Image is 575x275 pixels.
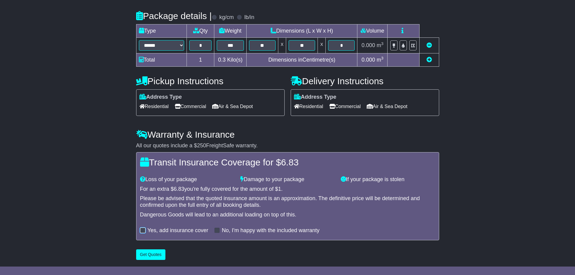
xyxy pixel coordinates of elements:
[136,24,187,37] td: Type
[278,37,286,53] td: x
[214,24,246,37] td: Weight
[140,157,435,167] h4: Transit Insurance Coverage for $
[187,24,214,37] td: Qty
[139,94,182,101] label: Address Type
[367,102,407,111] span: Air & Sea Depot
[426,42,432,48] a: Remove this item
[329,102,361,111] span: Commercial
[136,130,439,139] h4: Warranty & Insurance
[246,53,357,66] td: Dimensions in Centimetre(s)
[237,176,338,183] div: Damage to your package
[278,186,281,192] span: 1
[291,76,439,86] h4: Delivery Instructions
[139,102,169,111] span: Residential
[281,157,299,167] span: 6.83
[294,94,337,101] label: Address Type
[244,14,254,21] label: lb/in
[318,37,326,53] td: x
[174,186,184,192] span: 6.83
[136,53,187,66] td: Total
[362,57,375,63] span: 0.000
[219,14,234,21] label: kg/cm
[187,53,214,66] td: 1
[175,102,206,111] span: Commercial
[140,212,435,218] div: Dangerous Goods will lead to an additional loading on top of this.
[377,57,384,63] span: m
[294,102,323,111] span: Residential
[148,227,208,234] label: Yes, add insurance cover
[136,11,212,21] h4: Package details |
[137,176,238,183] div: Loss of your package
[426,57,432,63] a: Add new item
[357,24,388,37] td: Volume
[246,24,357,37] td: Dimensions (L x W x H)
[381,56,384,60] sup: 3
[212,102,253,111] span: Air & Sea Depot
[222,227,320,234] label: No, I'm happy with the included warranty
[218,57,226,63] span: 0.3
[362,42,375,48] span: 0.000
[338,176,438,183] div: If your package is stolen
[140,195,435,208] div: Please be advised that the quoted insurance amount is an approximation. The definitive price will...
[136,142,439,149] div: All our quotes include a $ FreightSafe warranty.
[377,42,384,48] span: m
[381,41,384,46] sup: 3
[197,142,206,149] span: 250
[214,53,246,66] td: Kilo(s)
[136,76,285,86] h4: Pickup Instructions
[136,249,166,260] button: Get Quotes
[140,186,435,193] div: For an extra $ you're fully covered for the amount of $ .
